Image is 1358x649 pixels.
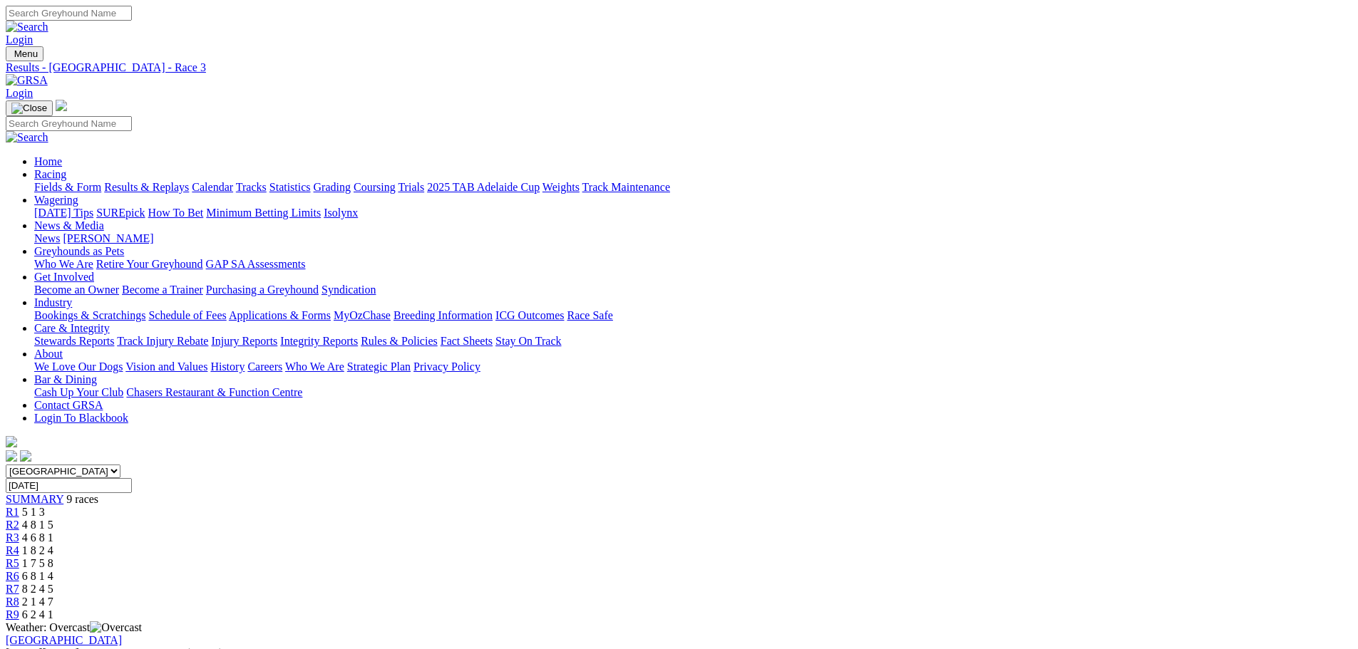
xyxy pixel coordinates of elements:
button: Toggle navigation [6,100,53,116]
img: facebook.svg [6,450,17,462]
a: News & Media [34,219,104,232]
img: Overcast [90,621,142,634]
a: R3 [6,531,19,544]
a: Rules & Policies [361,335,438,347]
img: logo-grsa-white.png [56,100,67,111]
a: Racing [34,168,66,180]
div: Greyhounds as Pets [34,258,1352,271]
div: News & Media [34,232,1352,245]
span: 8 2 4 5 [22,583,53,595]
span: 6 2 4 1 [22,608,53,621]
a: Trials [398,181,424,193]
a: Who We Are [34,258,93,270]
a: Retire Your Greyhound [96,258,203,270]
a: R1 [6,506,19,518]
a: Care & Integrity [34,322,110,334]
div: Bar & Dining [34,386,1352,399]
span: Weather: Overcast [6,621,142,633]
a: R6 [6,570,19,582]
a: Isolynx [324,207,358,219]
a: Purchasing a Greyhound [206,284,319,296]
a: GAP SA Assessments [206,258,306,270]
a: Injury Reports [211,335,277,347]
a: R4 [6,544,19,556]
img: logo-grsa-white.png [6,436,17,447]
a: Bar & Dining [34,373,97,385]
span: 4 6 8 1 [22,531,53,544]
img: twitter.svg [20,450,31,462]
a: Track Maintenance [582,181,670,193]
a: Greyhounds as Pets [34,245,124,257]
a: Login [6,87,33,99]
a: MyOzChase [334,309,391,321]
div: Care & Integrity [34,335,1352,348]
a: Privacy Policy [413,360,480,373]
a: News [34,232,60,244]
a: Stewards Reports [34,335,114,347]
a: Get Involved [34,271,94,283]
a: SUREpick [96,207,145,219]
a: Cash Up Your Club [34,386,123,398]
a: Weights [542,181,580,193]
div: Racing [34,181,1352,194]
a: Grading [314,181,351,193]
a: Track Injury Rebate [117,335,208,347]
a: Results & Replays [104,181,189,193]
a: [GEOGRAPHIC_DATA] [6,634,122,646]
a: Strategic Plan [347,360,411,373]
span: 1 8 2 4 [22,544,53,556]
a: Coursing [354,181,396,193]
a: Home [34,155,62,167]
a: Applications & Forms [229,309,331,321]
img: GRSA [6,74,48,87]
div: Wagering [34,207,1352,219]
a: Results - [GEOGRAPHIC_DATA] - Race 3 [6,61,1352,74]
a: Login To Blackbook [34,412,128,424]
a: [DATE] Tips [34,207,93,219]
a: Wagering [34,194,78,206]
div: Get Involved [34,284,1352,296]
a: Login [6,33,33,46]
span: R9 [6,608,19,621]
a: Who We Are [285,360,344,373]
a: Fact Sheets [441,335,493,347]
a: R7 [6,583,19,595]
input: Search [6,116,132,131]
span: R5 [6,557,19,569]
a: Race Safe [567,309,612,321]
a: Tracks [236,181,267,193]
a: SUMMARY [6,493,63,505]
a: R2 [6,519,19,531]
div: About [34,360,1352,373]
a: Stay On Track [495,335,561,347]
span: 4 8 1 5 [22,519,53,531]
a: History [210,360,245,373]
a: How To Bet [148,207,204,219]
a: Become an Owner [34,284,119,296]
a: About [34,348,63,360]
a: Syndication [322,284,376,296]
a: Fields & Form [34,181,101,193]
span: Menu [14,48,38,59]
a: We Love Our Dogs [34,360,123,373]
a: Contact GRSA [34,399,103,411]
a: Industry [34,296,72,308]
input: Search [6,6,132,21]
a: Become a Trainer [122,284,203,296]
a: Minimum Betting Limits [206,207,321,219]
img: Search [6,21,48,33]
img: Close [11,103,47,114]
img: Search [6,131,48,144]
a: Careers [247,360,282,373]
a: R8 [6,596,19,608]
a: ICG Outcomes [495,309,564,321]
a: [PERSON_NAME] [63,232,153,244]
